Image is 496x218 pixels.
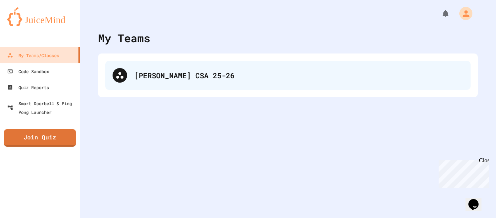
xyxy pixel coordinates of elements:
div: Chat with us now!Close [3,3,50,46]
div: [PERSON_NAME] CSA 25-26 [105,61,471,90]
div: Quiz Reports [7,83,49,92]
a: Join Quiz [4,129,76,147]
img: logo-orange.svg [7,7,73,26]
div: My Notifications [428,7,452,20]
div: My Teams [98,30,150,46]
div: [PERSON_NAME] CSA 25-26 [134,70,463,81]
div: My Account [452,5,474,22]
div: Code Sandbox [7,67,49,76]
div: Smart Doorbell & Ping Pong Launcher [7,99,77,116]
div: My Teams/Classes [7,51,59,60]
iframe: chat widget [465,189,489,211]
iframe: chat widget [436,157,489,188]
